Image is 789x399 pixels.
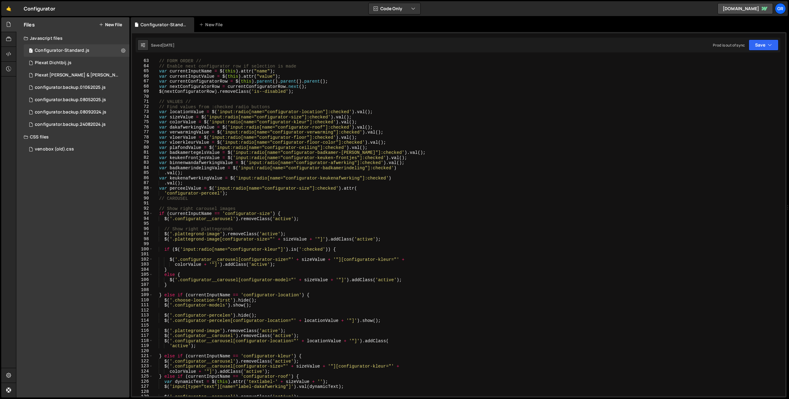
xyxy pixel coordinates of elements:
div: 111 [132,302,153,308]
div: 76 [132,125,153,130]
div: 90 [132,196,153,201]
div: 84 [132,165,153,171]
div: 74 [132,114,153,120]
div: 101 [132,252,153,257]
div: 116 [132,328,153,333]
div: 80 [132,145,153,150]
div: 112 [132,308,153,313]
div: Plexat Groei & Thuis.js [24,69,132,81]
div: 6838/38770.js [24,94,129,106]
div: 67 [132,79,153,84]
div: 102 [132,257,153,262]
div: CSS files [16,131,129,143]
div: configurator.backup.08052025.js [35,97,106,103]
div: 121 [132,353,153,359]
div: 119 [132,343,153,348]
div: Configurator-Standard.js [35,48,89,53]
div: 110 [132,298,153,303]
div: Saved [151,43,174,48]
div: 79 [132,140,153,145]
div: 82 [132,155,153,160]
a: Gr [775,3,786,14]
div: 78 [132,135,153,140]
div: configurator.backup.24082024.js [35,122,106,127]
div: 65 [132,68,153,74]
div: 77 [132,130,153,135]
div: 72 [132,104,153,109]
div: 6838/40450.js [24,81,129,94]
div: New File [199,22,225,28]
div: Javascript files [16,32,129,44]
button: Save [749,39,779,51]
button: Code Only [369,3,420,14]
div: Plexat Dichtbij.js [35,60,72,66]
div: 117 [132,333,153,338]
div: configurator.backup.01062025.js [35,85,106,90]
div: 126 [132,379,153,384]
div: 70 [132,94,153,99]
div: 73 [132,109,153,114]
div: 71 [132,99,153,104]
div: 103 [132,262,153,267]
div: 128 [132,389,153,394]
div: 93 [132,211,153,216]
div: 94 [132,216,153,221]
div: 88 [132,186,153,191]
div: 123 [132,364,153,369]
div: 95 [132,221,153,226]
div: 96 [132,226,153,232]
div: 100 [132,247,153,252]
div: 66 [132,74,153,79]
div: 6838/20077.js [24,118,129,131]
div: 99 [132,241,153,247]
div: 113 [132,313,153,318]
div: 122 [132,359,153,364]
div: 115 [132,323,153,328]
div: 106 [132,277,153,282]
div: 118 [132,338,153,343]
div: configurator.backup.08092024.js [35,109,106,115]
div: 86 [132,175,153,181]
div: Prod is out of sync [713,43,745,48]
div: Configurator [24,5,55,12]
div: 91 [132,201,153,206]
a: 🤙 [1,1,16,16]
div: 89 [132,191,153,196]
div: venobox (old).css [35,146,74,152]
div: [DATE] [162,43,174,48]
div: 108 [132,287,153,293]
div: 63 [132,58,153,64]
div: 114 [132,318,153,323]
div: 6838/44243.js [24,57,129,69]
div: 107 [132,282,153,287]
div: 6838/40544.css [24,143,129,155]
a: [DOMAIN_NAME] [717,3,773,14]
h2: Files [24,21,35,28]
div: 98 [132,237,153,242]
div: Plexat [PERSON_NAME] & [PERSON_NAME].js [35,72,120,78]
div: 124 [132,369,153,374]
div: 109 [132,292,153,298]
div: 83 [132,160,153,165]
div: 75 [132,119,153,125]
div: 97 [132,231,153,237]
div: 105 [132,272,153,277]
div: 87 [132,180,153,186]
span: 1 [29,49,33,54]
div: 68 [132,84,153,89]
div: 69 [132,89,153,94]
div: 92 [132,206,153,211]
div: Configurator-Standard.js [141,22,187,28]
div: 85 [132,170,153,175]
div: 104 [132,267,153,272]
div: 120 [132,348,153,354]
div: 6838/20949.js [24,106,129,118]
div: 64 [132,64,153,69]
div: 125 [132,374,153,379]
div: 81 [132,150,153,155]
div: 127 [132,384,153,389]
button: New File [99,22,122,27]
div: 6838/13206.js [24,44,129,57]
